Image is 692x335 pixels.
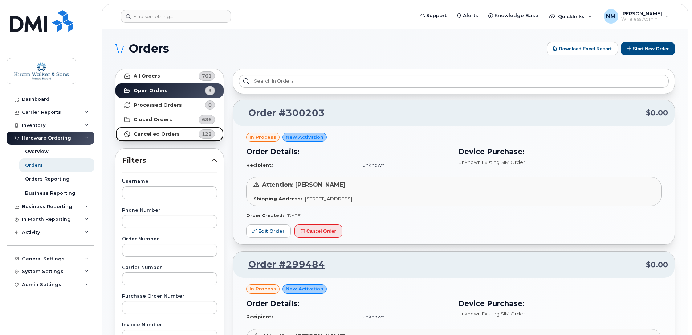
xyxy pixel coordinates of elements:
span: Unknown Existing SIM Order [458,311,525,317]
strong: Recipient: [246,314,273,319]
h3: Device Purchase: [458,298,662,309]
span: in process [249,285,276,292]
span: 122 [202,131,212,137]
strong: Cancelled Orders [134,131,180,137]
strong: Recipient: [246,162,273,168]
span: [DATE] [286,213,302,218]
h3: Order Details: [246,298,449,309]
input: Search in orders [239,75,669,88]
span: New Activation [286,285,323,292]
strong: Closed Orders [134,117,172,123]
span: $0.00 [646,260,668,270]
strong: Order Created: [246,213,284,218]
h3: Order Details: [246,146,449,157]
label: Invoice Number [122,323,217,327]
a: Order #299484 [240,258,325,271]
span: New Activation [286,134,323,141]
button: Download Excel Report [547,42,618,55]
span: Orders [129,43,169,54]
span: 0 [208,102,212,108]
span: $0.00 [646,108,668,118]
label: Order Number [122,237,217,241]
span: [STREET_ADDRESS] [305,196,352,202]
span: Filters [122,155,211,166]
span: 761 [202,73,212,79]
a: Edit Order [246,224,291,238]
span: Unknown Existing SIM Order [458,159,525,165]
label: Phone Number [122,208,217,213]
a: Cancelled Orders122 [115,127,224,141]
td: unknown [356,310,449,323]
span: Attention: [PERSON_NAME] [262,181,346,188]
td: unknown [356,159,449,171]
strong: Open Orders [134,88,168,94]
span: 3 [208,87,212,94]
label: Carrier Number [122,265,217,270]
button: Start New Order [621,42,675,55]
strong: Processed Orders [134,102,182,108]
a: Processed Orders0 [115,98,224,112]
a: Closed Orders636 [115,112,224,127]
h3: Device Purchase: [458,146,662,157]
strong: All Orders [134,73,160,79]
span: in process [249,134,276,141]
a: Order #300203 [240,107,325,120]
a: All Orders761 [115,69,224,83]
label: Username [122,179,217,184]
label: Purchase Order Number [122,294,217,299]
span: 636 [202,116,212,123]
a: Open Orders3 [115,83,224,98]
strong: Shipping Address: [253,196,302,202]
button: Cancel Order [294,224,342,238]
